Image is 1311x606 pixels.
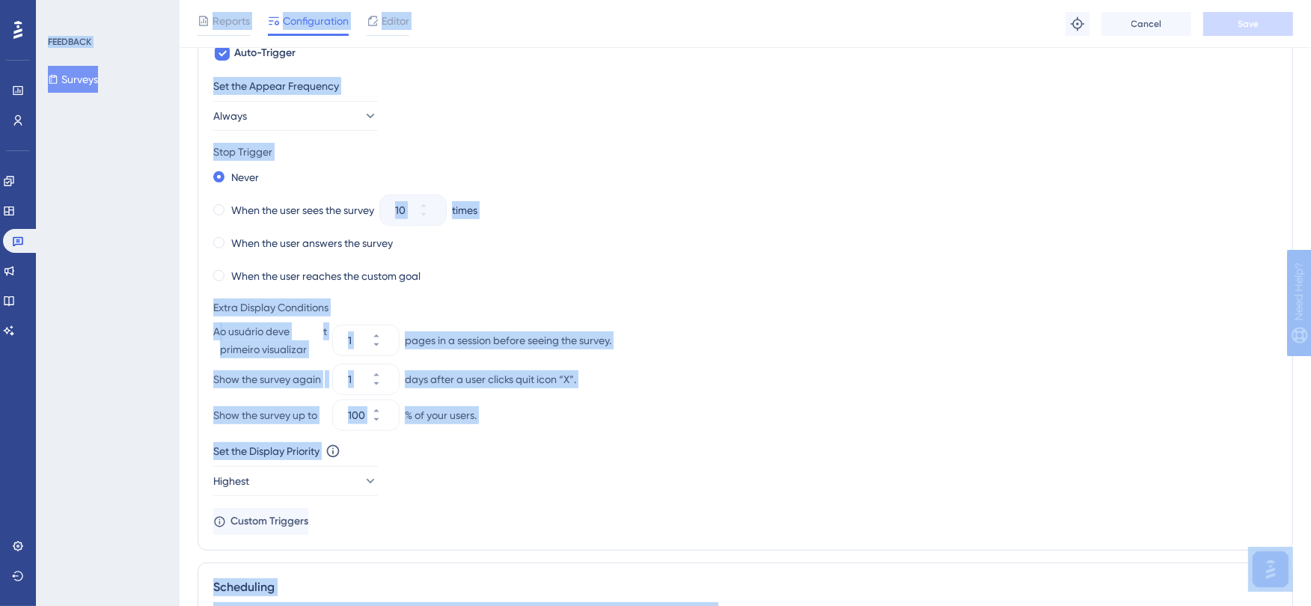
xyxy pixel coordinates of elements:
button: Always [213,101,378,131]
button: Surveys [48,66,98,93]
div: Set the Appear Frequency [213,77,1277,95]
button: Cancel [1101,12,1191,36]
div: Set the Display Priority [213,442,320,460]
span: Save [1238,18,1259,30]
div: Extra Display Conditions [213,299,1277,316]
div: days after a user clicks quit icon “X”. [405,370,576,388]
label: When the user answers the survey [231,234,393,252]
div: % of your users. [405,406,477,424]
div: Scheduling [213,578,1277,596]
button: Custom Triggers [213,508,308,535]
span: Need Help? [35,4,94,22]
span: Highest [213,472,249,490]
div: Show the survey again [213,370,327,388]
div: Stop Trigger [213,143,1277,161]
div: A t [213,322,327,358]
div: pages in a session before seeing the survey. [405,331,611,349]
iframe: UserGuiding AI Assistant Launcher [1248,547,1293,592]
span: Editor [382,12,409,30]
button: Highest [213,466,378,496]
label: Never [231,168,259,186]
label: When the user sees the survey [231,201,374,219]
span: Auto-Trigger [234,44,296,62]
label: When the user reaches the custom goal [231,267,421,285]
font: o usuário deve primeiro visualizar [220,322,323,358]
span: Configuration [283,12,349,30]
div: Show the survey up to [213,406,327,424]
span: Reports [213,12,250,30]
span: Cancel [1131,18,1162,30]
div: FEEDBACK [48,36,91,48]
span: Always [213,107,247,125]
button: Save [1203,12,1293,36]
div: times [452,201,477,219]
span: Custom Triggers [230,512,308,530]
